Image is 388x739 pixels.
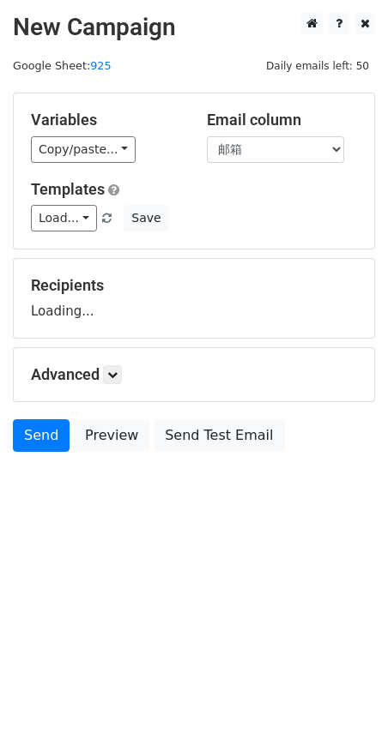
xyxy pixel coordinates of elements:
[31,365,357,384] h5: Advanced
[260,57,375,75] span: Daily emails left: 50
[13,13,375,42] h2: New Campaign
[124,205,168,231] button: Save
[31,276,357,321] div: Loading...
[13,419,70,452] a: Send
[31,276,357,295] h5: Recipients
[31,111,181,129] h5: Variables
[31,205,97,231] a: Load...
[90,59,111,72] a: 925
[74,419,149,452] a: Preview
[260,59,375,72] a: Daily emails left: 50
[31,180,105,198] a: Templates
[154,419,284,452] a: Send Test Email
[207,111,357,129] h5: Email column
[31,136,136,163] a: Copy/paste...
[13,59,112,72] small: Google Sheet:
